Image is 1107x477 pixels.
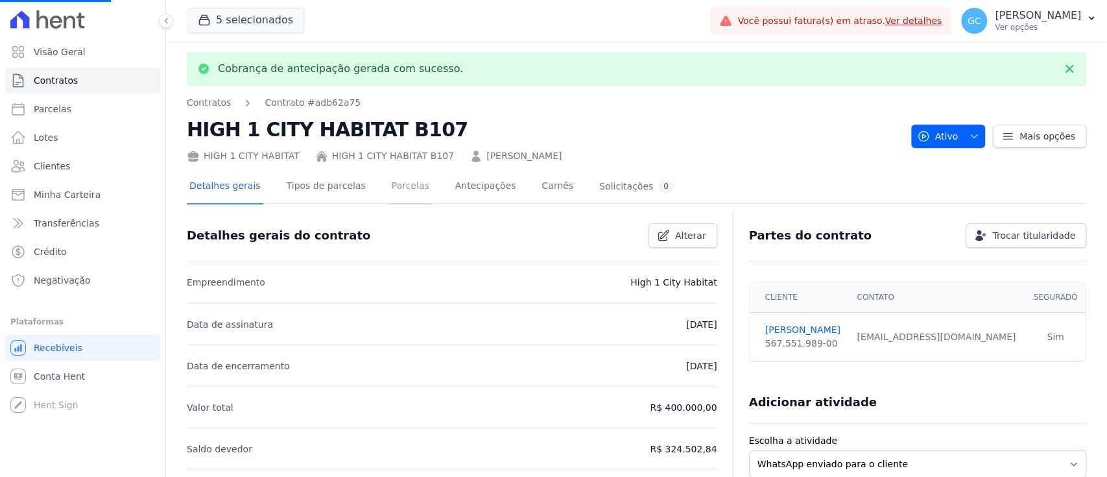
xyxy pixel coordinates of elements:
[34,370,85,383] span: Conta Hent
[686,358,717,374] p: [DATE]
[34,341,82,354] span: Recebíveis
[917,125,958,148] span: Ativo
[857,330,1018,344] div: [EMAIL_ADDRESS][DOMAIN_NAME]
[5,335,160,361] a: Recebíveis
[34,217,99,230] span: Transferências
[749,395,877,410] h3: Adicionar atividade
[5,39,160,65] a: Visão Geral
[5,210,160,236] a: Transferências
[187,8,304,32] button: 5 selecionados
[187,317,273,332] p: Data de assinatura
[34,188,101,201] span: Minha Carteira
[187,96,361,110] nav: Breadcrumb
[5,125,160,151] a: Lotes
[187,441,252,457] p: Saldo devedor
[995,22,1081,32] p: Ver opções
[1019,130,1075,143] span: Mais opções
[658,180,674,193] div: 0
[968,16,981,25] span: GC
[486,149,562,163] a: [PERSON_NAME]
[187,400,233,415] p: Valor total
[187,170,263,204] a: Detalhes gerais
[539,170,576,204] a: Carnês
[34,131,58,144] span: Lotes
[649,223,717,248] a: Alterar
[5,239,160,265] a: Crédito
[453,170,519,204] a: Antecipações
[187,228,370,243] h3: Detalhes gerais do contrato
[5,267,160,293] a: Negativação
[5,96,160,122] a: Parcelas
[966,223,1086,248] a: Trocar titularidade
[992,229,1075,242] span: Trocar titularidade
[34,74,78,87] span: Contratos
[5,67,160,93] a: Contratos
[187,358,290,374] p: Data de encerramento
[993,125,1086,148] a: Mais opções
[187,275,265,290] p: Empreendimento
[849,282,1025,313] th: Contato
[389,170,432,204] a: Parcelas
[10,314,155,330] div: Plataformas
[686,317,717,332] p: [DATE]
[911,125,986,148] button: Ativo
[34,103,71,116] span: Parcelas
[675,229,706,242] span: Alterar
[885,16,942,26] a: Ver detalhes
[34,45,86,58] span: Visão Geral
[749,228,872,243] h3: Partes do contrato
[5,153,160,179] a: Clientes
[599,180,674,193] div: Solicitações
[1025,313,1086,361] td: Sim
[765,337,842,350] div: 567.551.989-00
[34,245,67,258] span: Crédito
[1025,282,1086,313] th: Segurado
[265,96,361,110] a: Contrato #adb62a75
[332,149,454,163] a: HIGH 1 CITY HABITAT B107
[765,323,842,337] a: [PERSON_NAME]
[5,363,160,389] a: Conta Hent
[187,96,231,110] a: Contratos
[630,275,717,290] p: High 1 City Habitat
[284,170,368,204] a: Tipos de parcelas
[187,96,901,110] nav: Breadcrumb
[995,9,1081,22] p: [PERSON_NAME]
[187,115,901,144] h2: HIGH 1 CITY HABITAT B107
[749,434,1086,448] label: Escolha a atividade
[34,274,91,287] span: Negativação
[951,3,1107,39] button: GC [PERSON_NAME] Ver opções
[187,149,300,163] div: HIGH 1 CITY HABITAT
[750,282,850,313] th: Cliente
[650,400,717,415] p: R$ 400.000,00
[737,14,942,28] span: Você possui fatura(s) em atraso.
[650,441,717,457] p: R$ 324.502,84
[597,170,676,204] a: Solicitações0
[5,182,160,208] a: Minha Carteira
[34,160,70,173] span: Clientes
[218,62,463,75] p: Cobrança de antecipação gerada com sucesso.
